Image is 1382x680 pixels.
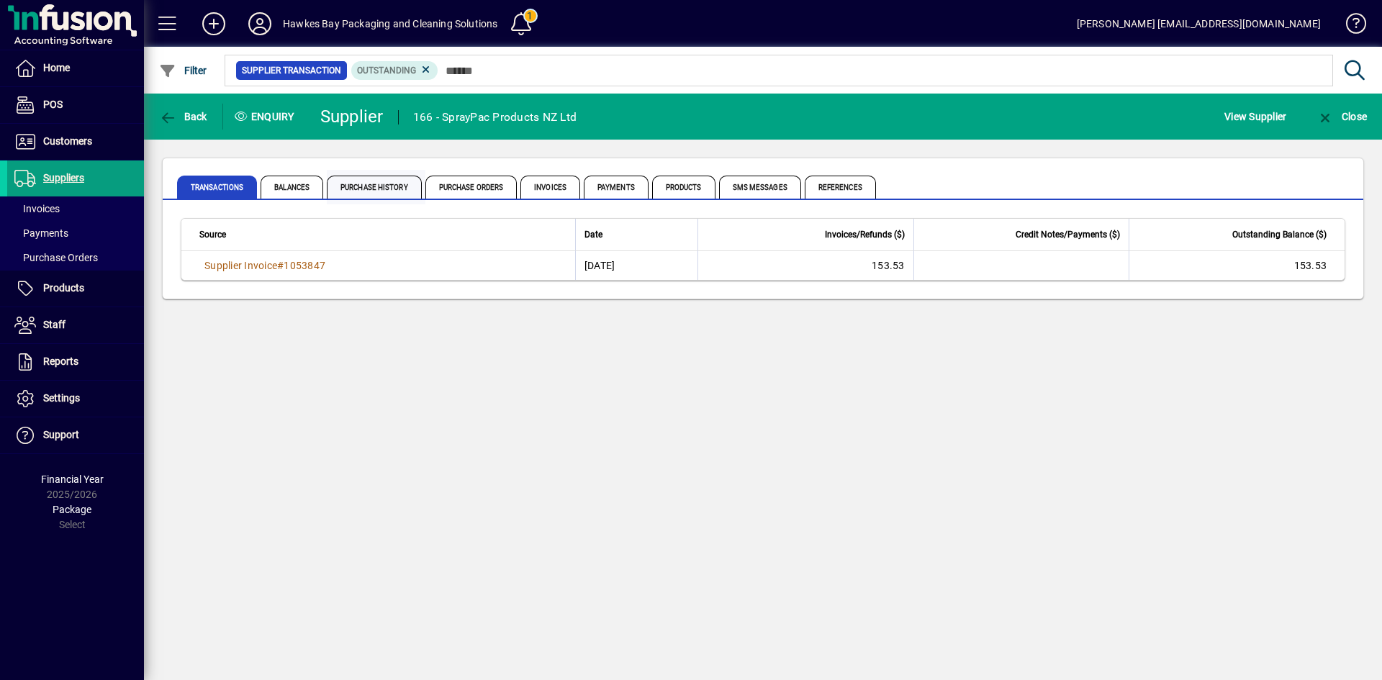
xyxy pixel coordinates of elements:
span: Date [584,227,602,242]
div: 166 - SprayPac Products NZ Ltd [413,106,577,129]
div: [PERSON_NAME] [EMAIL_ADDRESS][DOMAIN_NAME] [1077,12,1321,35]
span: Package [53,504,91,515]
button: View Supplier [1221,104,1290,130]
span: References [805,176,876,199]
span: SMS Messages [719,176,801,199]
span: Purchase Orders [425,176,518,199]
a: Purchase Orders [7,245,144,270]
span: View Supplier [1224,105,1286,128]
span: Invoices [520,176,580,199]
button: Profile [237,11,283,37]
app-page-header-button: Back [144,104,223,130]
span: Suppliers [43,172,84,183]
a: Support [7,417,144,453]
span: Supplier Transaction [242,63,341,78]
span: Home [43,62,70,73]
span: Staff [43,319,66,330]
span: Close [1316,111,1367,122]
app-page-header-button: Close enquiry [1301,104,1382,130]
span: Financial Year [41,473,104,485]
a: POS [7,87,144,123]
span: Outstanding Balance ($) [1232,227,1327,242]
span: Filter [159,65,207,76]
button: Back [155,104,211,130]
div: Hawkes Bay Packaging and Cleaning Solutions [283,12,498,35]
div: Enquiry [223,105,310,128]
span: Outstanding [357,65,416,76]
a: Knowledge Base [1335,3,1364,50]
span: Invoices/Refunds ($) [825,227,905,242]
a: Invoices [7,196,144,221]
button: Close [1313,104,1370,130]
a: Staff [7,307,144,343]
span: Supplier Invoice [204,260,277,271]
span: Transactions [177,176,257,199]
a: Supplier Invoice#1053847 [199,258,330,273]
span: Source [199,227,226,242]
span: POS [43,99,63,110]
span: Credit Notes/Payments ($) [1016,227,1120,242]
span: Purchase Orders [14,252,98,263]
span: Products [652,176,715,199]
a: Home [7,50,144,86]
span: Payments [14,227,68,239]
span: Back [159,111,207,122]
button: Filter [155,58,211,83]
div: Date [584,227,689,242]
span: Support [43,429,79,440]
span: Customers [43,135,92,147]
a: Products [7,271,144,307]
button: Add [191,11,237,37]
a: Settings [7,381,144,417]
span: # [277,260,284,271]
span: Products [43,282,84,294]
div: Supplier [320,105,384,128]
span: Settings [43,392,80,404]
td: [DATE] [575,251,697,280]
span: Purchase History [327,176,422,199]
td: 153.53 [697,251,913,280]
span: Payments [584,176,649,199]
a: Reports [7,344,144,380]
span: Reports [43,355,78,367]
mat-chip: Outstanding Status: Outstanding [351,61,438,80]
td: 153.53 [1129,251,1345,280]
span: Balances [261,176,323,199]
a: Customers [7,124,144,160]
span: Invoices [14,203,60,214]
span: 1053847 [284,260,325,271]
a: Payments [7,221,144,245]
